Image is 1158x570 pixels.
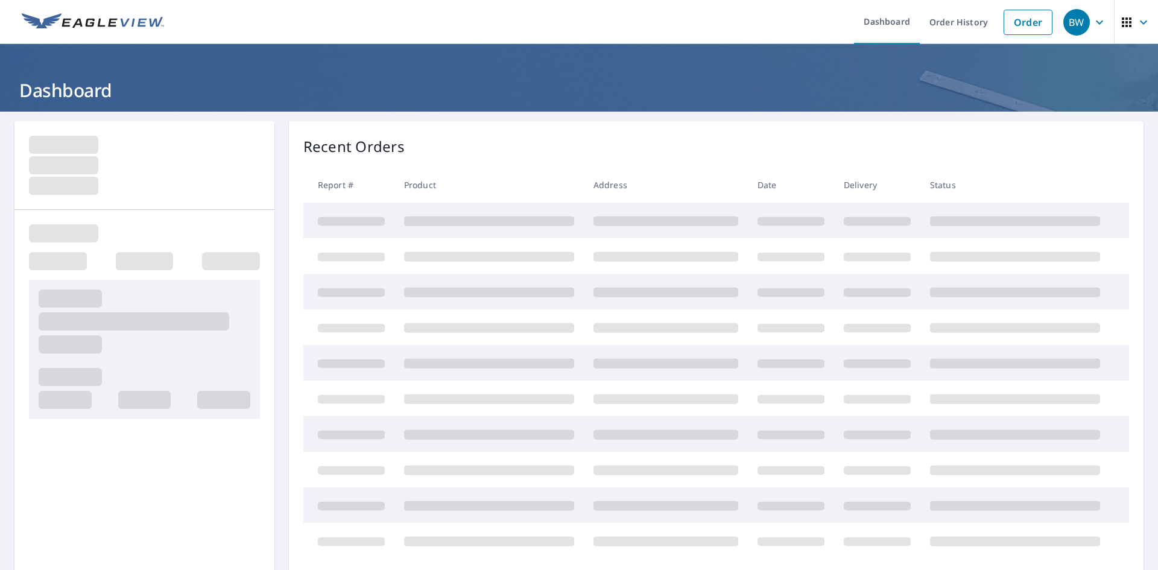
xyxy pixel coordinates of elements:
div: BW [1063,9,1090,36]
h1: Dashboard [14,78,1144,103]
th: Date [748,167,834,203]
th: Address [584,167,748,203]
img: EV Logo [22,13,164,31]
th: Product [394,167,584,203]
a: Order [1004,10,1052,35]
th: Report # [303,167,394,203]
p: Recent Orders [303,136,405,157]
th: Delivery [834,167,920,203]
th: Status [920,167,1110,203]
